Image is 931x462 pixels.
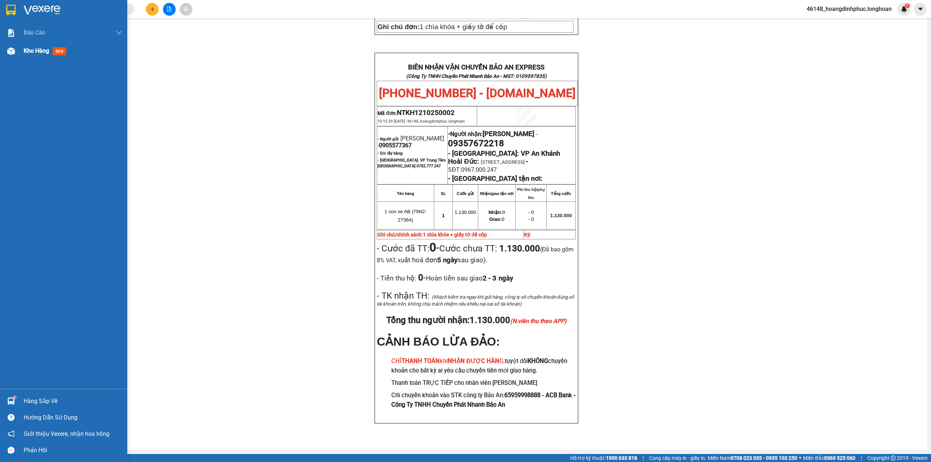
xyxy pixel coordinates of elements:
strong: - [GEOGRAPHIC_DATA] tận nơi: [448,175,543,183]
span: copyright [891,455,896,461]
span: - 0 [528,216,534,222]
img: warehouse-icon [7,397,15,405]
strong: Tên hàng [397,191,414,196]
span: CHỈ khi G, [391,358,505,365]
span: | [643,454,644,462]
div: Hướng dẫn sử dụng [24,412,122,423]
span: Cung cấp máy in - giấy in: [649,454,706,462]
span: 0 [488,210,505,215]
span: uất hoá đơn sau giao). [401,256,487,264]
span: 1 [442,213,444,218]
span: 0 [489,216,504,222]
span: 1 con xe AB (79N2-27364) [384,209,427,223]
span: Miền Nam [708,454,797,462]
span: Giới thiệu Vexere, nhận hoa hồng [24,429,109,438]
strong: SL [441,191,446,196]
strong: Ghi chú đơn: [377,23,420,31]
button: file-add [163,3,176,16]
span: file-add [167,7,172,12]
span: 46148_hoangdinhphuc.longhoan [801,4,898,13]
strong: Nhận/giao tận nơi [480,191,514,196]
strong: 0 [416,272,423,283]
span: 1.130.000 [455,210,476,215]
span: aim [183,7,188,12]
span: 0782.777.247 [417,164,441,168]
strong: - [448,130,534,138]
strong: - D/c lấy hàng: [377,151,403,156]
span: - [534,131,538,138]
span: - [GEOGRAPHIC_DATA]: VP An Khánh Hoài Đức: [448,150,560,166]
sup: 1 [14,396,16,398]
span: NTKH1210250002 [397,109,455,117]
span: message [8,447,15,454]
strong: Tổng cước [551,191,571,196]
button: plus [146,3,159,16]
strong: 5 ngày [437,256,457,264]
strong: BIÊN NHẬN VẬN CHUYỂN BẢO AN EXPRESS [408,63,544,71]
span: [PERSON_NAME] [483,130,534,138]
span: SĐT: [448,166,461,173]
strong: 0708 023 035 - 0935 103 250 [731,455,797,461]
span: 1.130.000 [470,315,567,325]
span: | [861,454,862,462]
strong: THANH TOÁN [401,358,440,365]
span: notification [8,430,15,437]
span: Mã đơn: [377,110,455,116]
strong: Cước gửi [457,191,474,196]
span: [PERSON_NAME] - [377,135,444,149]
span: [PHONE_NUMBER] - [DOMAIN_NAME] [17,43,121,71]
button: caret-down [914,3,927,16]
span: - [416,272,513,283]
span: ⚪️ [799,457,801,459]
strong: - Người gửi: [377,137,399,142]
span: - Cước đã TT: [377,243,439,254]
span: [PHONE_NUMBER] - [DOMAIN_NAME] [379,86,576,100]
strong: KHÔNG [528,358,548,365]
strong: Nhận: [488,210,502,215]
strong: Phí thu hộ/phụ thu [517,187,545,200]
span: Miền Bắc [803,454,855,462]
span: down [116,30,122,36]
em: (N.viên thu theo APP) [510,318,567,324]
span: 0967.000.247 [461,166,497,173]
span: Người nhận: [450,131,534,138]
span: Báo cáo [24,28,45,37]
strong: 1900 633 818 [606,455,637,461]
strong: (Công Ty TNHH Chuyển Phát Nhanh Bảo An - MST: 0109597835) [406,73,547,79]
span: 1 chìa khóa + giấy tờ để cốp [377,23,507,31]
strong: 2 - 3 [483,274,513,282]
strong: BIÊN NHẬN VẬN CHUYỂN BẢO AN EXPRESS [16,11,121,27]
span: - [429,240,439,254]
span: Hỗ trợ kỹ thuật: [570,454,637,462]
strong: NHẬN ĐƯỢC HÀN [448,358,499,365]
span: Kho hàng [24,47,49,54]
span: - 0 [528,210,534,215]
span: (Đã bao gồm 8% VAT, x [377,246,574,264]
span: 1.130.000 [550,213,572,218]
strong: (Công Ty TNHH Chuyển Phát Nhanh Bảo An - MST: 0109597835) [15,29,123,41]
img: solution-icon [7,29,15,37]
span: plus [150,7,155,12]
strong: Ghi chú/chính sách: [377,232,487,238]
span: 1 [906,3,908,8]
span: ngày [499,274,513,282]
span: 09357672218 [448,138,504,148]
span: 10:15:39 [DATE] - [377,119,465,124]
span: Cước chưa TT: [377,243,574,264]
strong: 0 [429,240,436,254]
img: logo-vxr [6,5,16,16]
span: caret-down [917,6,924,12]
span: [STREET_ADDRESS] [481,159,525,165]
h3: Thanh toán TRỰC TIẾP cho nhân viên [PERSON_NAME] [391,378,576,388]
span: 0905577367 [379,142,412,149]
strong: Giao: [489,216,502,222]
span: CẢNH BÁO LỪA ĐẢO: [377,335,500,348]
strong: 65959998888 - ACB Bank - Công Ty TNHH Chuyển Phát Nhanh Bảo An [391,392,576,408]
strong: 0369 525 060 [824,455,855,461]
button: aim [180,3,192,16]
span: 46148_hoangdinhphuc.longhoan [407,119,465,124]
div: Hàng sắp về [24,396,122,407]
img: icon-new-feature [901,6,907,12]
span: - [526,158,528,166]
span: - TK nhận TH: [377,291,429,301]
